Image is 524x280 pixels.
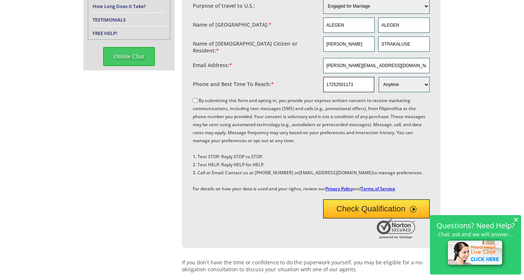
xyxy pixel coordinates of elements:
a: TESTIMONIALS [93,16,126,23]
input: By submitting this form and opting in, you provide your express written consent to receive market... [193,98,198,103]
input: First Name [323,17,375,33]
img: Norton Secured [377,218,417,239]
span: × [513,216,519,222]
h2: Questions? Need Help? [434,222,517,229]
a: How Long Does it Take? [93,3,146,9]
input: Last Name [378,17,430,33]
a: Privacy Policy [325,186,353,192]
label: Email Address: [193,62,232,69]
img: live-chat-icon.png [445,237,507,269]
label: Purpose of travel to U.S.: [193,2,255,9]
a: FREE HELP! [93,30,117,36]
p: Chat, ask and we will answer... [434,231,517,237]
button: Check Qualification [323,199,430,218]
label: Phone and Best Time To Reach: [193,81,274,87]
label: Name of [GEOGRAPHIC_DATA]: [193,21,271,28]
input: Last Name [378,36,430,52]
input: Email Address [323,58,430,73]
a: Terms of Service [361,186,395,192]
select: Phone and Best Reach Time are required. [379,77,430,92]
label: Name of [DEMOGRAPHIC_DATA] Citizen or Resident: [193,40,316,54]
span: Online Chat [103,47,155,66]
input: First Name [323,36,375,52]
label: By submitting this form and opting in, you provide your express written consent to receive market... [193,97,425,192]
input: Phone [323,77,374,92]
